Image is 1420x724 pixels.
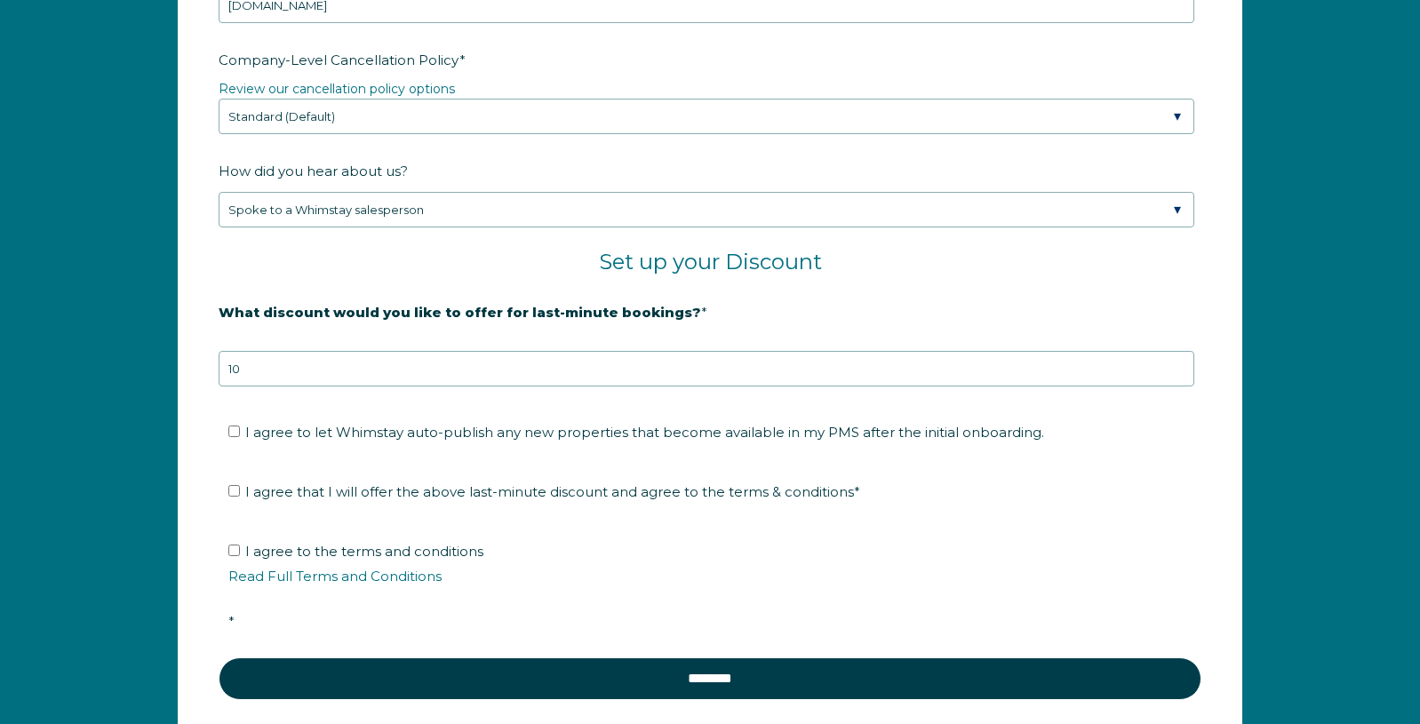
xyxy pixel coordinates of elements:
[219,304,701,321] strong: What discount would you like to offer for last-minute bookings?
[228,568,442,585] a: Read Full Terms and Conditions
[228,545,240,556] input: I agree to the terms and conditionsRead Full Terms and Conditions*
[245,424,1044,441] span: I agree to let Whimstay auto-publish any new properties that become available in my PMS after the...
[599,249,822,274] span: Set up your Discount
[219,46,459,74] span: Company-Level Cancellation Policy
[245,483,860,500] span: I agree that I will offer the above last-minute discount and agree to the terms & conditions
[228,426,240,437] input: I agree to let Whimstay auto-publish any new properties that become available in my PMS after the...
[228,485,240,497] input: I agree that I will offer the above last-minute discount and agree to the terms & conditions*
[219,157,408,185] span: How did you hear about us?
[219,81,455,97] a: Review our cancellation policy options
[219,333,497,349] strong: 20% is recommended, minimum of 10%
